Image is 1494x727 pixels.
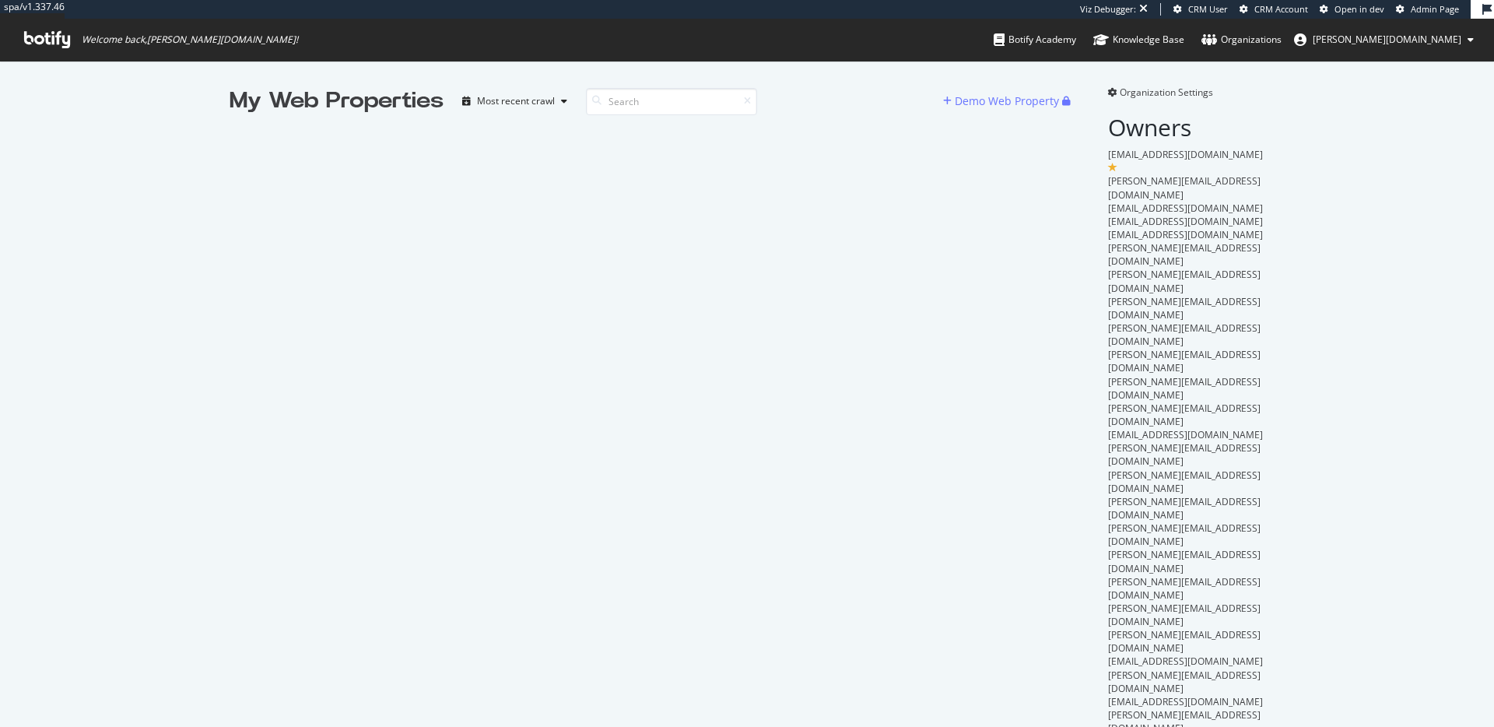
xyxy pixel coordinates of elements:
[955,93,1059,109] div: Demo Web Property
[1108,602,1261,628] span: [PERSON_NAME][EMAIL_ADDRESS][DOMAIN_NAME]
[1120,86,1213,99] span: Organization Settings
[1108,695,1263,708] span: [EMAIL_ADDRESS][DOMAIN_NAME]
[1108,215,1263,228] span: [EMAIL_ADDRESS][DOMAIN_NAME]
[1108,202,1263,215] span: [EMAIL_ADDRESS][DOMAIN_NAME]
[1108,441,1261,468] span: [PERSON_NAME][EMAIL_ADDRESS][DOMAIN_NAME]
[1108,241,1261,268] span: [PERSON_NAME][EMAIL_ADDRESS][DOMAIN_NAME]
[1093,32,1184,47] div: Knowledge Base
[943,89,1062,114] button: Demo Web Property
[1108,402,1261,428] span: [PERSON_NAME][EMAIL_ADDRESS][DOMAIN_NAME]
[1108,522,1261,548] span: [PERSON_NAME][EMAIL_ADDRESS][DOMAIN_NAME]
[1396,3,1459,16] a: Admin Page
[1254,3,1308,15] span: CRM Account
[1320,3,1384,16] a: Open in dev
[1108,548,1261,574] span: [PERSON_NAME][EMAIL_ADDRESS][DOMAIN_NAME]
[456,89,573,114] button: Most recent crawl
[1201,19,1282,61] a: Organizations
[1334,3,1384,15] span: Open in dev
[477,97,555,106] div: Most recent crawl
[1108,628,1261,655] span: [PERSON_NAME][EMAIL_ADDRESS][DOMAIN_NAME]
[1108,228,1263,241] span: [EMAIL_ADDRESS][DOMAIN_NAME]
[994,32,1076,47] div: Botify Academy
[230,86,444,117] div: My Web Properties
[1108,375,1261,402] span: [PERSON_NAME][EMAIL_ADDRESS][DOMAIN_NAME]
[1108,174,1261,201] span: [PERSON_NAME][EMAIL_ADDRESS][DOMAIN_NAME]
[82,33,298,46] span: Welcome back, [PERSON_NAME][DOMAIN_NAME] !
[1108,148,1263,161] span: [EMAIL_ADDRESS][DOMAIN_NAME]
[1411,3,1459,15] span: Admin Page
[1313,33,1461,46] span: jenny.ren
[1108,428,1263,441] span: [EMAIL_ADDRESS][DOMAIN_NAME]
[586,88,757,115] input: Search
[1108,348,1261,374] span: [PERSON_NAME][EMAIL_ADDRESS][DOMAIN_NAME]
[994,19,1076,61] a: Botify Academy
[1173,3,1228,16] a: CRM User
[1108,655,1263,668] span: [EMAIL_ADDRESS][DOMAIN_NAME]
[943,94,1062,107] a: Demo Web Property
[1108,495,1261,522] span: [PERSON_NAME][EMAIL_ADDRESS][DOMAIN_NAME]
[1080,3,1136,16] div: Viz Debugger:
[1108,321,1261,348] span: [PERSON_NAME][EMAIL_ADDRESS][DOMAIN_NAME]
[1108,114,1264,140] h2: Owners
[1093,19,1184,61] a: Knowledge Base
[1108,268,1261,294] span: [PERSON_NAME][EMAIL_ADDRESS][DOMAIN_NAME]
[1282,27,1486,52] button: [PERSON_NAME][DOMAIN_NAME]
[1108,669,1261,695] span: [PERSON_NAME][EMAIL_ADDRESS][DOMAIN_NAME]
[1201,32,1282,47] div: Organizations
[1108,469,1261,495] span: [PERSON_NAME][EMAIL_ADDRESS][DOMAIN_NAME]
[1240,3,1308,16] a: CRM Account
[1188,3,1228,15] span: CRM User
[1108,575,1261,602] span: [PERSON_NAME][EMAIL_ADDRESS][DOMAIN_NAME]
[1108,295,1261,321] span: [PERSON_NAME][EMAIL_ADDRESS][DOMAIN_NAME]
